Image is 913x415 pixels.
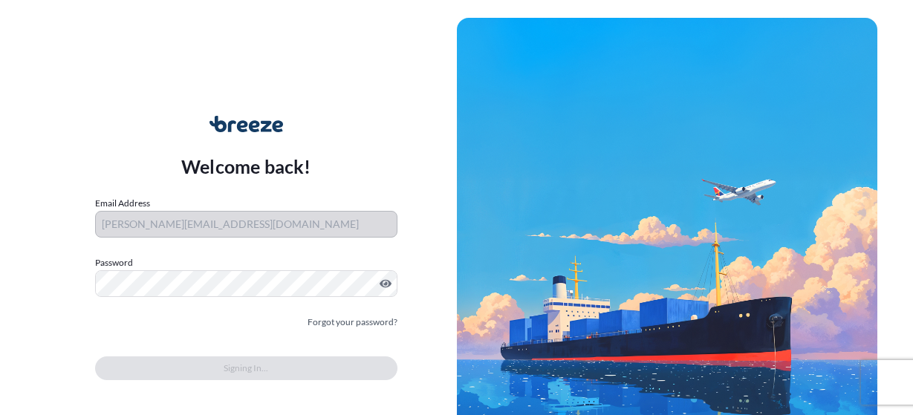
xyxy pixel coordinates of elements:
[181,154,311,178] p: Welcome back!
[95,211,397,238] input: example@gmail.com
[95,196,150,211] label: Email Address
[308,315,397,330] a: Forgot your password?
[380,278,391,290] button: Show password
[95,255,397,270] label: Password
[224,361,268,376] span: Signing In...
[95,356,397,380] button: Signing In...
